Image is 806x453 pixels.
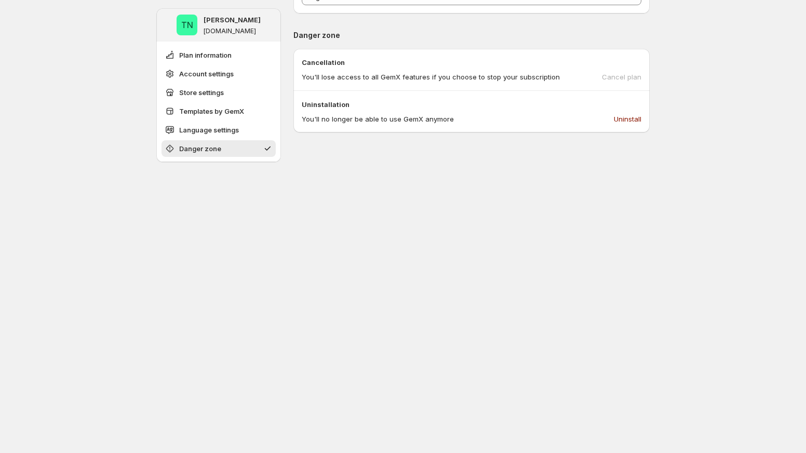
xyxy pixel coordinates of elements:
span: Tung Ngo [177,15,197,35]
p: Cancellation [302,57,641,68]
span: Templates by GemX [179,106,244,116]
span: Danger zone [179,143,221,154]
button: Templates by GemX [162,103,276,119]
span: Plan information [179,50,232,60]
button: Store settings [162,84,276,101]
span: Store settings [179,87,224,98]
span: Uninstall [614,114,641,124]
p: You'll lose access to all GemX features if you choose to stop your subscription [302,72,560,82]
span: Account settings [179,69,234,79]
button: Plan information [162,47,276,63]
p: You'll no longer be able to use GemX anymore [302,114,454,124]
text: TN [181,20,193,30]
p: Uninstallation [302,99,641,110]
p: [PERSON_NAME] [204,15,261,25]
button: Account settings [162,65,276,82]
button: Uninstall [608,111,648,127]
p: [DOMAIN_NAME] [204,27,256,35]
p: Danger zone [293,30,650,41]
button: Language settings [162,122,276,138]
button: Danger zone [162,140,276,157]
span: Language settings [179,125,239,135]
